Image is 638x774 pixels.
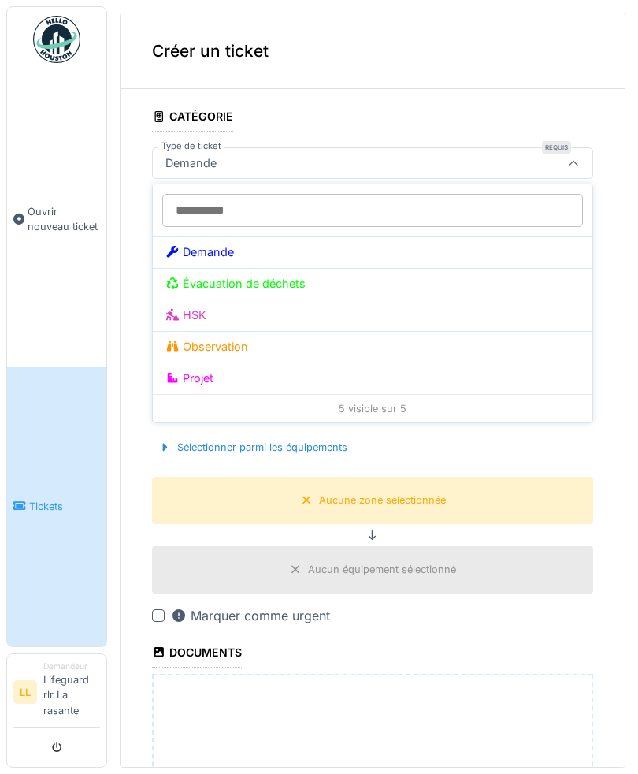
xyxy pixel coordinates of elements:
span: Ouvrir nouveau ticket [28,204,100,234]
div: Observation [165,338,580,355]
div: Sélectionner parmi les équipements [152,437,354,458]
div: Requis [542,141,571,154]
a: LL DemandeurLifeguard rlr La rasante [13,661,100,728]
div: Aucune zone sélectionnée [319,493,446,508]
div: Projet [165,370,580,387]
li: LL [13,680,37,704]
label: Type de ticket [158,140,224,153]
div: Marquer comme urgent [171,606,330,625]
div: Demande [159,154,223,172]
div: Documents [152,641,242,668]
div: Demande [165,244,580,261]
div: 5 visible sur 5 [153,394,592,422]
div: Aucun équipement sélectionné [308,562,456,577]
a: Ouvrir nouveau ticket [7,72,106,367]
li: Lifeguard rlr La rasante [43,661,100,724]
a: Tickets [7,367,106,646]
div: Catégorie [152,105,233,132]
div: Créer un ticket [121,13,625,89]
div: Demandeur [43,661,100,672]
img: Badge_color-CXgf-gQk.svg [33,16,80,63]
div: Évacuation de déchets [165,275,580,292]
span: Tickets [29,499,100,514]
div: HSK [165,307,580,324]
